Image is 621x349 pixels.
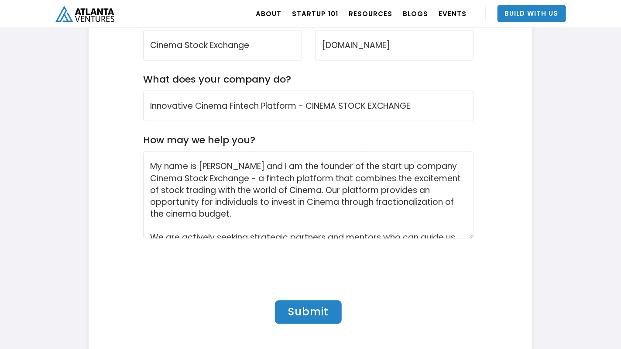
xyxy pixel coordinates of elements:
[143,135,255,146] label: How may we help you?
[497,5,566,22] a: Build With Us
[143,74,291,86] label: What does your company do?
[143,91,474,121] input: Company Description
[143,30,302,61] input: Company Name
[403,1,429,26] a: BLOGS
[439,1,467,26] a: EVENTS
[349,1,393,26] a: RESOURCES
[256,1,282,26] a: ABOUT
[143,248,276,282] iframe: reCAPTCHA
[315,30,474,61] input: Company Website
[292,1,339,26] a: Startup 101
[275,301,342,324] input: Submit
